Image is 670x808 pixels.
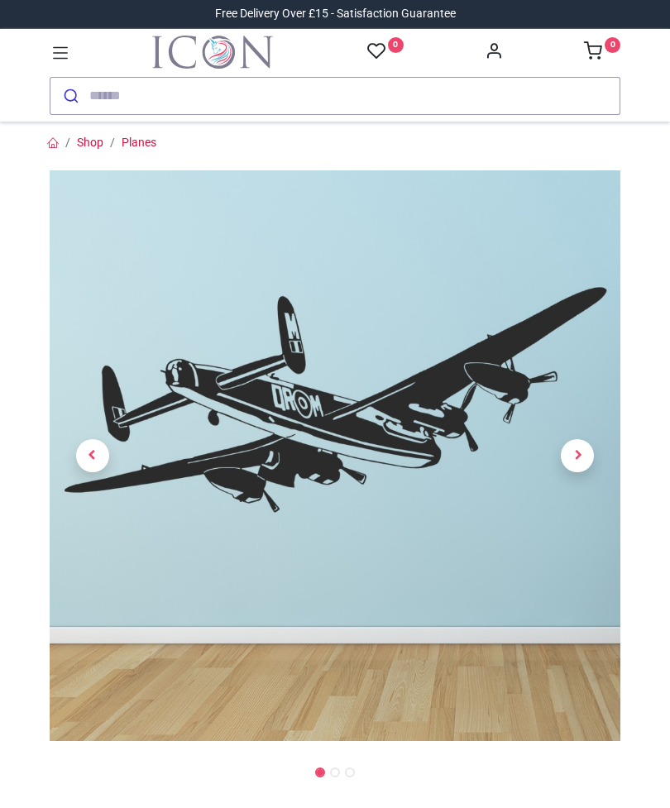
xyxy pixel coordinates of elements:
sup: 0 [605,37,620,53]
a: Planes [122,136,156,149]
a: 0 [584,46,620,60]
a: Shop [77,136,103,149]
a: Account Info [485,46,503,60]
span: Previous [76,439,109,472]
a: Previous [50,256,136,656]
img: Icon Wall Stickers [152,36,273,69]
span: Next [561,439,594,472]
button: Submit [50,78,89,114]
img: Bomber Aeroplane RAF Fighter Airplane Wall Sticker [50,170,620,741]
a: Logo of Icon Wall Stickers [152,36,273,69]
sup: 0 [388,37,404,53]
a: Next [535,256,621,656]
a: 0 [367,41,404,62]
div: Free Delivery Over £15 - Satisfaction Guarantee [215,6,456,22]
